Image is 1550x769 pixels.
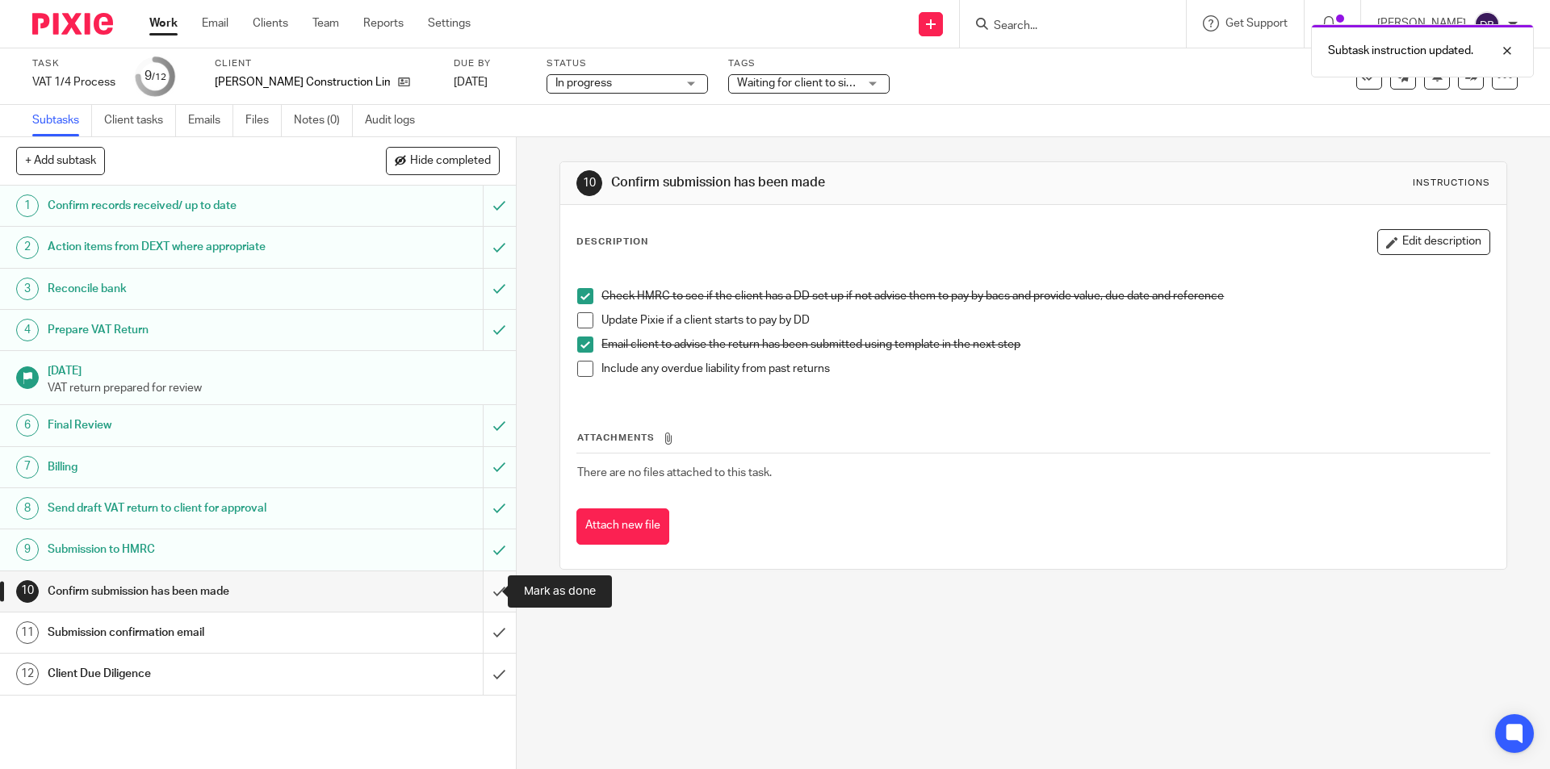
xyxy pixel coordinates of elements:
a: Clients [253,15,288,31]
h1: Final Review [48,413,327,437]
button: Attach new file [576,508,669,545]
div: 3 [16,278,39,300]
button: Edit description [1377,229,1490,255]
a: Subtasks [32,105,92,136]
a: Notes (0) [294,105,353,136]
div: 10 [576,170,602,196]
label: Status [547,57,708,70]
p: Include any overdue liability from past returns [601,361,1489,377]
div: 11 [16,621,39,644]
span: Waiting for client to sign/approve [737,77,903,89]
div: VAT 1/4 Process [32,74,115,90]
div: 10 [16,580,39,603]
a: Client tasks [104,105,176,136]
h1: Action items from DEXT where appropriate [48,235,327,259]
h1: Confirm submission has been made [611,174,1068,191]
label: Tags [728,57,890,70]
div: 7 [16,456,39,479]
p: Check HMRC to see if the client has a DD set up if not advise them to pay by bacs and provide val... [601,288,1489,304]
h1: Submission confirmation email [48,621,327,645]
div: 2 [16,236,39,259]
a: Team [312,15,339,31]
div: 8 [16,497,39,520]
div: 9 [145,67,166,86]
span: In progress [555,77,612,89]
span: Attachments [577,433,655,442]
h1: Reconcile bank [48,277,327,301]
h1: Confirm submission has been made [48,579,327,604]
small: /12 [152,73,166,81]
span: [DATE] [454,77,488,88]
div: 1 [16,194,39,217]
h1: Submission to HMRC [48,537,327,562]
h1: Billing [48,455,327,479]
div: 6 [16,414,39,437]
p: Subtask instruction updated. [1328,43,1473,59]
a: Files [245,105,282,136]
div: Instructions [1413,177,1490,190]
p: Email client to advise the return has been submitted using template in the next step [601,336,1489,353]
h1: Prepare VAT Return [48,318,327,342]
a: Settings [428,15,471,31]
p: Description [576,236,648,249]
a: Audit logs [365,105,427,136]
p: Update Pixie if a client starts to pay by DD [601,312,1489,328]
a: Email [202,15,228,31]
label: Client [215,57,434,70]
h1: [DATE] [48,359,500,379]
a: Work [149,15,178,31]
img: Pixie [32,13,113,35]
a: Reports [363,15,404,31]
a: Emails [188,105,233,136]
div: 12 [16,662,39,685]
label: Due by [454,57,526,70]
span: There are no files attached to this task. [577,467,772,479]
button: + Add subtask [16,147,105,174]
img: svg%3E [1474,11,1500,37]
div: 9 [16,538,39,561]
label: Task [32,57,115,70]
div: 4 [16,319,39,341]
span: Hide completed [410,155,491,168]
button: Hide completed [386,147,500,174]
p: [PERSON_NAME] Construction Limited [215,74,390,90]
h1: Client Due Diligence [48,662,327,686]
p: VAT return prepared for review [48,380,500,396]
h1: Send draft VAT return to client for approval [48,496,327,520]
h1: Confirm records received/ up to date [48,194,327,218]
